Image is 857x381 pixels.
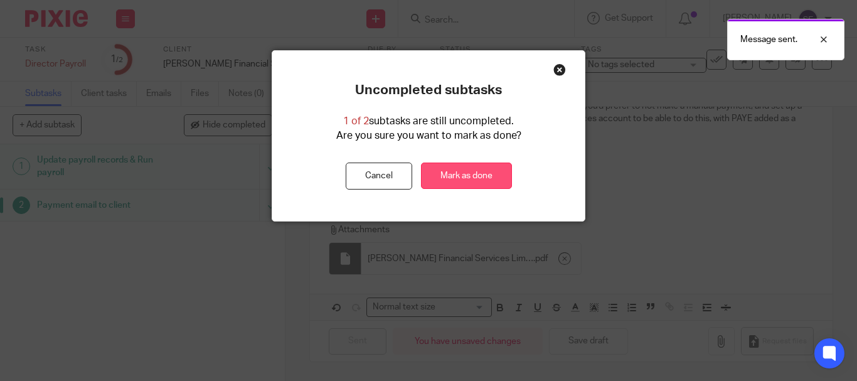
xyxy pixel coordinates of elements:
a: Mark as done [421,163,512,190]
p: Uncompleted subtasks [355,82,502,99]
p: Message sent. [740,33,797,46]
div: Close this dialog window [553,63,566,76]
p: subtasks are still uncompleted. [343,114,514,129]
p: Are you sure you want to mark as done? [336,129,521,143]
button: Cancel [346,163,412,190]
span: 1 of 2 [343,116,369,126]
